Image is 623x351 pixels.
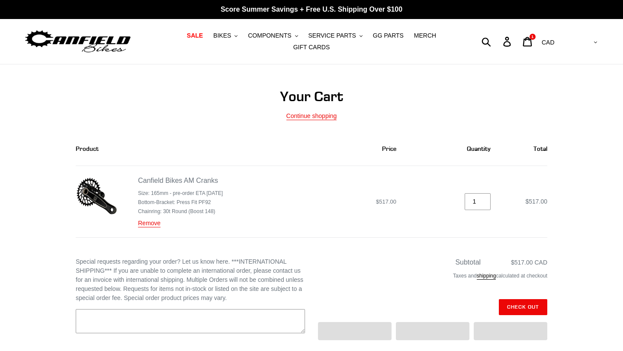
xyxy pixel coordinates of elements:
[414,32,436,39] span: MERCH
[289,41,334,53] a: GIFT CARDS
[293,44,330,51] span: GIFT CARDS
[244,30,302,41] button: COMPONENTS
[406,133,500,166] th: Quantity
[486,32,508,51] input: Search
[138,207,223,215] li: Chainring: 30t Round (Boost 148)
[304,30,366,41] button: SERVICE PARTS
[318,268,547,288] div: Taxes and calculated at checkout
[288,133,406,166] th: Price
[308,32,356,39] span: SERVICE PARTS
[500,133,547,166] th: Total
[187,32,203,39] span: SALE
[183,30,207,41] a: SALE
[138,198,223,206] li: Bottom-Bracket: Press Fit PF92
[477,273,496,280] a: shipping
[518,32,538,51] a: 1
[499,299,547,315] input: Check out
[138,189,223,197] li: Size: 165mm - pre-order ETA [DATE]
[531,35,533,39] span: 1
[138,220,161,227] a: Remove Canfield Bikes AM Cranks - 165mm - pre-order ETA 9/30/25 / Press Fit PF92 / 30t Round (Boo...
[511,259,547,266] span: $517.00 CAD
[410,30,440,41] a: MERCH
[455,258,481,266] span: Subtotal
[138,188,223,216] ul: Product details
[209,30,242,41] button: BIKES
[138,177,218,184] a: Canfield Bikes AM Cranks
[525,198,547,205] span: $517.00
[213,32,231,39] span: BIKES
[376,198,396,205] span: $517.00
[373,32,404,39] span: GG PARTS
[24,28,132,55] img: Canfield Bikes
[76,88,547,105] h1: Your Cart
[76,257,305,303] label: Special requests regarding your order? Let us know here. ***INTERNATIONAL SHIPPING*** If you are ...
[286,112,337,120] a: Continue shopping
[76,133,288,166] th: Product
[369,30,408,41] a: GG PARTS
[248,32,291,39] span: COMPONENTS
